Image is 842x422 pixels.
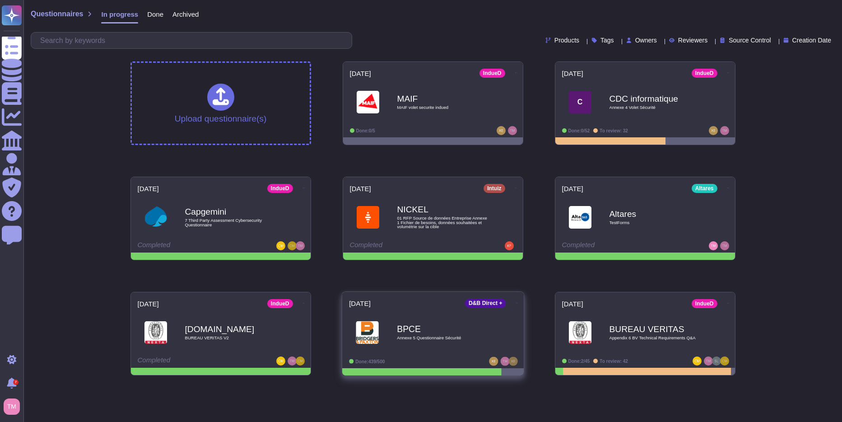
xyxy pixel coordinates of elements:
[562,185,583,192] span: [DATE]
[357,91,379,113] img: Logo
[397,205,488,214] b: NICKEL
[484,184,505,193] div: Intuiz
[397,324,488,333] b: BPCE
[562,241,673,250] div: Completed
[355,359,385,364] span: Done: 439/500
[692,69,717,78] div: IndueD
[350,241,461,250] div: Completed
[101,11,138,18] span: In progress
[138,241,248,250] div: Completed
[720,126,729,135] img: user
[609,220,700,225] span: TestForms
[350,185,371,192] span: [DATE]
[356,128,375,133] span: Done: 0/5
[500,357,509,366] img: user
[185,325,275,333] b: [DOMAIN_NAME]
[712,356,721,366] img: user
[138,185,159,192] span: [DATE]
[720,241,729,250] img: user
[144,206,167,229] img: Logo
[397,105,488,110] span: MAIF volet securite indued
[2,397,26,417] button: user
[569,91,591,113] div: C
[678,37,707,43] span: Reviewers
[568,359,590,364] span: Done: 2/45
[138,300,159,307] span: [DATE]
[185,336,275,340] span: BUREAU VERITAS V2
[350,70,371,77] span: [DATE]
[569,321,591,344] img: Logo
[600,37,614,43] span: Tags
[175,84,267,123] div: Upload questionnaire(s)
[709,241,718,250] img: user
[562,70,583,77] span: [DATE]
[609,336,700,340] span: Appendix 6 BV Technical Requirements Q&A
[609,210,700,218] b: Altares
[600,128,628,133] span: To review: 32
[554,37,579,43] span: Products
[600,359,628,364] span: To review: 42
[288,241,297,250] img: user
[4,399,20,415] img: user
[36,33,352,48] input: Search by keywords
[609,105,700,110] span: Annexe 4 Volet Sécurité
[288,356,297,366] img: user
[792,37,831,43] span: Creation Date
[562,300,583,307] span: [DATE]
[397,216,488,229] span: 01 RFP Source de données Entreprise Annexe 1 Fichier de besoins, données souhaitées et volumétrie...
[357,206,379,229] img: Logo
[144,321,167,344] img: Logo
[13,380,19,385] div: 7
[172,11,199,18] span: Archived
[397,94,488,103] b: MAIF
[397,336,488,340] span: Annexe 5 Questionnaire Sécurité
[609,94,700,103] b: CDC informatique
[609,325,700,333] b: BUREAU VERITAS
[505,241,514,250] img: user
[693,356,702,366] img: user
[508,126,517,135] img: user
[296,356,305,366] img: user
[356,321,379,344] img: Logo
[720,356,729,366] img: user
[569,206,591,229] img: Logo
[31,10,83,18] span: Questionnaires
[349,300,371,307] span: [DATE]
[709,126,718,135] img: user
[138,356,248,366] div: Completed
[296,241,305,250] img: user
[185,207,275,216] b: Capgemini
[704,356,713,366] img: user
[635,37,657,43] span: Owners
[479,69,505,78] div: IndueD
[729,37,771,43] span: Source Control
[568,128,590,133] span: Done: 0/52
[692,299,717,308] div: IndueD
[692,184,717,193] div: Altares
[497,126,506,135] img: user
[465,299,506,308] div: D&B Direct +
[489,357,498,366] img: user
[147,11,163,18] span: Done
[276,356,285,366] img: user
[267,299,293,308] div: IndueD
[508,357,517,366] img: user
[185,218,275,227] span: 7 Third Party Assessment Cybersecurity Questionnaire
[267,184,293,193] div: IndueD
[276,241,285,250] img: user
